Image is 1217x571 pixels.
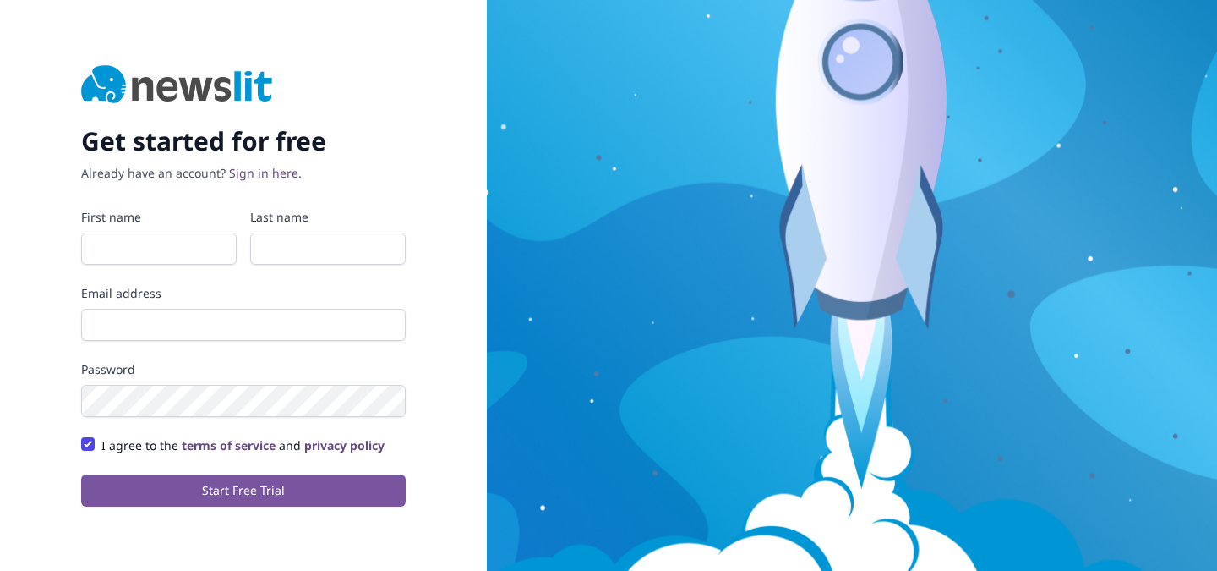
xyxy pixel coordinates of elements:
[81,126,406,156] h2: Get started for free
[101,437,385,454] label: I agree to the and
[304,437,385,453] a: privacy policy
[229,165,302,181] a: Sign in here.
[81,65,273,106] img: Newslit
[81,285,406,302] label: Email address
[81,165,406,182] p: Already have an account?
[182,437,276,453] a: terms of service
[81,361,406,378] label: Password
[81,209,237,226] label: First name
[250,209,406,226] label: Last name
[81,475,406,507] button: Start Free Trial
